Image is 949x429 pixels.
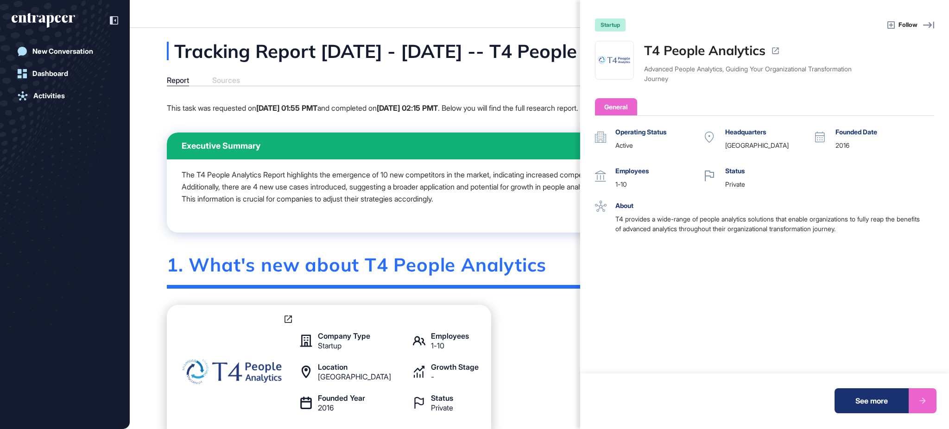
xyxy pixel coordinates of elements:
[615,166,649,176] span: Employees
[595,41,634,80] a: T4 People Analytics-logo
[615,127,666,137] span: Operating Status
[604,102,628,112] div: General
[835,140,925,150] div: 2016
[898,20,917,30] span: Follow
[644,41,766,60] a: T4 People Analytics
[887,20,917,30] button: Follow
[615,140,705,150] div: active
[615,179,705,189] div: 1-10
[595,19,626,32] div: startup
[725,179,815,189] div: private
[835,388,936,413] a: See more
[725,166,745,176] span: Status
[725,127,766,137] span: Headquarters
[725,140,815,150] div: [GEOGRAPHIC_DATA]
[615,214,925,233] div: T4 provides a wide-range of people analytics solutions that enable organizations to fully reap th...
[835,388,909,413] div: See more
[835,127,877,137] span: Founded Date
[644,64,867,83] div: Advanced People Analytics, Guiding Your Organizational Transformation Journey
[595,54,633,67] img: T4 People Analytics-logo
[615,201,925,210] div: About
